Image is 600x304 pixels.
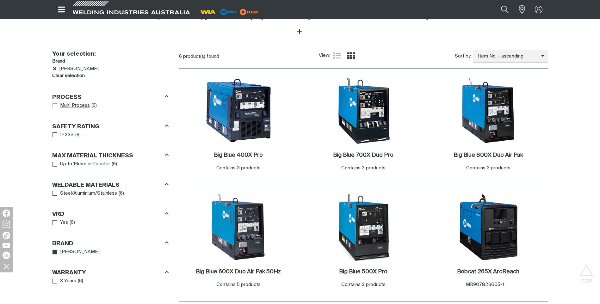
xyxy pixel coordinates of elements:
button: Scroll to top [579,264,594,279]
h2: Big Blue 600X Duo Air Pak 50Hz [196,269,281,275]
img: YouTube [3,243,10,248]
a: IP23S [53,131,74,139]
h3: VRD [52,211,65,218]
ul: Weldable Materials [53,189,168,198]
h2: Big Blue 400X Pro [214,152,263,158]
span: 3 Years [60,277,76,285]
img: Big Blue 800X Duo Air Pak [455,77,522,144]
span: Steel/Aluminium/Stainless [60,190,117,197]
span: Multi Process [60,102,90,109]
span: ( 6 ) [78,277,83,285]
a: Big Blue 800X Duo Air Pak [454,152,523,159]
div: Contains 3 products [216,165,261,172]
span: ( 6 ) [112,161,117,168]
span: ( 6 ) [91,102,97,109]
h3: Brand [52,58,169,65]
img: hide socials [1,261,12,272]
div: 6 [179,53,319,60]
a: Big Blue 600X Duo Air Pak 50Hz [196,268,281,276]
a: Clear filters selection [52,72,85,80]
ul: VRD [53,218,168,227]
li: Miller [52,65,169,72]
ul: Warranty [53,277,168,285]
span: MR907826005-1 [466,282,504,287]
img: Facebook [3,210,10,217]
span: Item No. - ascending [473,53,541,60]
a: Big Blue 700X Duo Pro [333,152,393,159]
div: Process [52,93,169,101]
h2: Big Blue 700X Duo Pro [333,152,393,158]
div: Warranty [52,268,169,277]
a: miller [238,9,261,14]
span: IP23S [60,131,74,139]
div: Contains 3 products [341,281,386,289]
a: Multi Process [53,101,90,110]
a: Remove Miller [53,66,57,71]
a: Big Blue 500X Pro [339,268,387,276]
h2: Your selection: [52,51,166,58]
img: LinkedIn [3,252,10,259]
span: Yes [60,219,68,226]
img: miller [238,7,261,17]
span: Up to 16mm or Greater [60,161,110,168]
img: Big Blue 500X Pro [330,193,397,261]
img: Big Blue 600X Duo Air Pak 50Hz [205,193,272,261]
a: Big Blue 400X Pro [214,152,263,159]
img: Big Blue 400X Pro [205,77,272,144]
div: Max Material Thickness [52,151,169,160]
img: Bobcat 265X ArcReach [455,193,522,261]
h3: Max Material Thickness [52,152,133,160]
ul: Safety Rating [53,131,168,139]
div: Contains 3 products [466,165,510,172]
span: ( 6 ) [75,131,81,139]
aside: Filters [52,48,169,286]
div: Contains 3 products [341,165,386,172]
span: Sort by: [455,53,472,60]
h3: Process [52,94,82,101]
h3: Weldable Materials [52,182,120,189]
section: Product list controls [179,48,548,64]
a: Up to 16mm or Greater [53,160,110,168]
img: Instagram [3,221,10,228]
input: Product name or item number... [486,3,515,17]
h3: Brand [52,240,73,247]
span: ( 6 ) [70,219,75,226]
a: Yes [53,218,68,227]
span: ( 6 ) [119,190,124,197]
h2: Bobcat 265X ArcReach [457,269,519,275]
ul: Brand [53,248,168,256]
a: [PERSON_NAME] [53,248,100,256]
div: Weldable Materials [52,180,169,189]
div: Safety Rating [52,122,169,131]
h2: Big Blue 800X Duo Air Pak [454,152,523,158]
img: TikTok [3,232,10,239]
h2: Big Blue 500X Pro [339,269,387,275]
ul: Process [53,101,168,110]
a: Bobcat 265X ArcReach [457,268,519,276]
img: Big Blue 700X Duo Pro [330,77,397,144]
span: View: [319,52,330,59]
h3: Warranty [52,269,86,277]
ul: Max Material Thickness [53,160,168,168]
a: 3 Years [53,277,77,285]
button: Search products [494,3,516,17]
a: Steel/Aluminium/Stainless [53,189,117,198]
div: Brand [52,239,169,247]
span: product(s) found [183,54,219,59]
div: Contains 5 products [216,281,261,289]
span: [PERSON_NAME] [60,248,100,256]
h3: Safety Rating [52,123,99,131]
span: Miller [59,65,99,72]
div: VRD [52,210,169,218]
a: List view [333,52,341,59]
